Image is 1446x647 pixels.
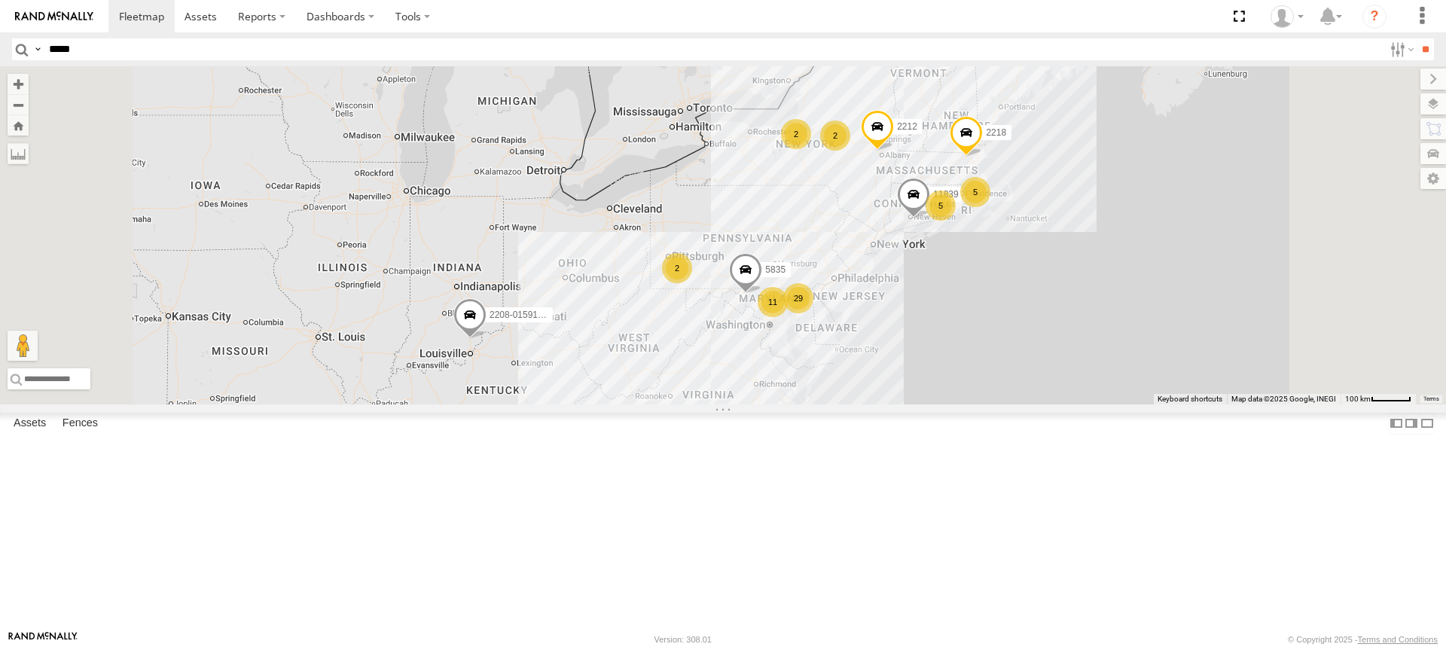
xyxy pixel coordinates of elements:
[933,188,958,199] span: 11839
[8,94,29,115] button: Zoom out
[8,115,29,136] button: Zoom Home
[765,264,786,275] span: 5835
[8,632,78,647] a: Visit our Website
[783,283,813,313] div: 29
[758,287,788,317] div: 11
[1158,394,1222,404] button: Keyboard shortcuts
[8,74,29,94] button: Zoom in
[1341,394,1416,404] button: Map Scale: 100 km per 50 pixels
[1265,5,1309,28] div: Thomas Ward
[1231,395,1336,403] span: Map data ©2025 Google, INEGI
[820,121,850,151] div: 2
[15,11,93,22] img: rand-logo.svg
[1384,38,1417,60] label: Search Filter Options
[1389,413,1404,435] label: Dock Summary Table to the Left
[897,121,917,132] span: 2212
[1420,413,1435,435] label: Hide Summary Table
[1362,5,1387,29] i: ?
[1358,635,1438,644] a: Terms and Conditions
[490,310,588,320] span: 2208-015910002284753
[6,413,53,434] label: Assets
[1404,413,1419,435] label: Dock Summary Table to the Right
[960,177,990,207] div: 5
[32,38,44,60] label: Search Query
[8,143,29,164] label: Measure
[926,191,956,221] div: 5
[8,331,38,361] button: Drag Pegman onto the map to open Street View
[662,253,692,283] div: 2
[1420,168,1446,189] label: Map Settings
[986,127,1006,138] span: 2218
[55,413,105,434] label: Fences
[654,635,712,644] div: Version: 308.01
[1423,396,1439,402] a: Terms (opens in new tab)
[1345,395,1371,403] span: 100 km
[781,119,811,149] div: 2
[1288,635,1438,644] div: © Copyright 2025 -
